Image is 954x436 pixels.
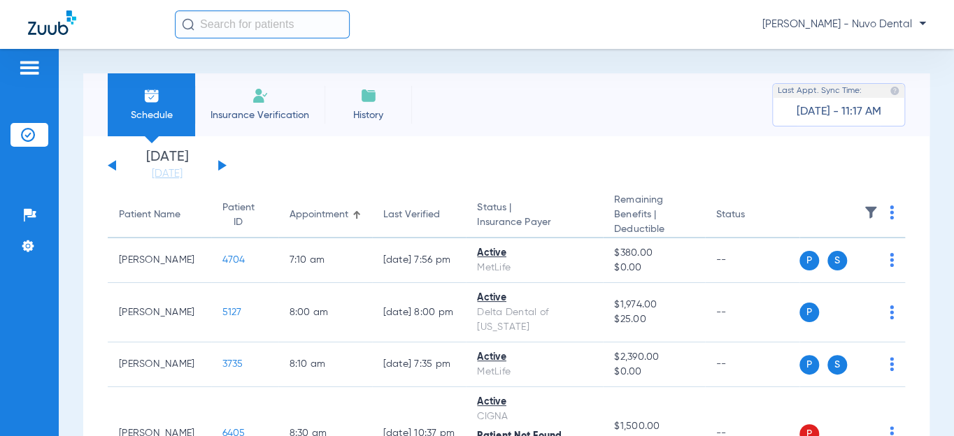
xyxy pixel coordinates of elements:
div: Patient Name [119,208,180,222]
span: $2,390.00 [614,350,693,365]
img: Schedule [143,87,160,104]
td: [PERSON_NAME] [108,283,211,342]
img: Manual Insurance Verification [252,87,269,104]
div: Delta Dental of [US_STATE] [477,305,592,335]
div: Patient ID [222,201,255,230]
td: -- [705,283,799,342]
td: [PERSON_NAME] [108,238,211,283]
td: [DATE] 7:56 PM [372,238,467,283]
span: $0.00 [614,261,693,275]
span: [DATE] - 11:17 AM [797,105,881,119]
img: last sync help info [890,86,899,96]
span: $1,974.00 [614,298,693,312]
div: Appointment [290,208,348,222]
span: Insurance Verification [206,108,314,122]
td: [DATE] 8:00 PM [372,283,467,342]
div: MetLife [477,365,592,379]
div: Last Verified [383,208,440,222]
img: group-dot-blue.svg [890,205,894,219]
span: P [799,303,819,322]
span: P [799,251,819,270]
th: Remaining Benefits | [603,193,704,238]
td: 7:10 AM [278,238,372,283]
span: Insurance Payer [477,215,592,230]
div: Patient Name [119,208,200,222]
span: [PERSON_NAME] - Nuvo Dental [762,17,926,31]
div: Active [477,395,592,409]
div: Last Verified [383,208,455,222]
img: group-dot-blue.svg [890,305,894,319]
iframe: Chat Widget [884,369,954,436]
span: 5127 [222,307,242,317]
span: $0.00 [614,365,693,379]
td: [PERSON_NAME] [108,342,211,387]
td: [DATE] 7:35 PM [372,342,467,387]
td: 8:00 AM [278,283,372,342]
th: Status | [466,193,603,238]
li: [DATE] [125,150,209,181]
span: S [827,251,847,270]
img: History [360,87,377,104]
a: [DATE] [125,167,209,181]
img: Zuub Logo [28,10,76,35]
span: S [827,355,847,375]
div: CIGNA [477,409,592,424]
img: group-dot-blue.svg [890,253,894,267]
td: 8:10 AM [278,342,372,387]
input: Search for patients [175,10,350,38]
div: Appointment [290,208,361,222]
span: $25.00 [614,312,693,327]
span: Last Appt. Sync Time: [778,84,862,98]
div: MetLife [477,261,592,275]
img: Search Icon [182,18,194,31]
td: -- [705,342,799,387]
div: Active [477,350,592,365]
img: hamburger-icon [18,59,41,76]
span: History [335,108,401,122]
span: $380.00 [614,246,693,261]
div: Active [477,246,592,261]
span: 4704 [222,255,245,265]
th: Status [705,193,799,238]
span: P [799,355,819,375]
img: filter.svg [864,205,878,219]
span: Deductible [614,222,693,237]
span: 3735 [222,359,243,369]
span: Schedule [118,108,185,122]
span: $1,500.00 [614,419,693,434]
td: -- [705,238,799,283]
img: group-dot-blue.svg [890,357,894,371]
div: Patient ID [222,201,267,230]
div: Active [477,291,592,305]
